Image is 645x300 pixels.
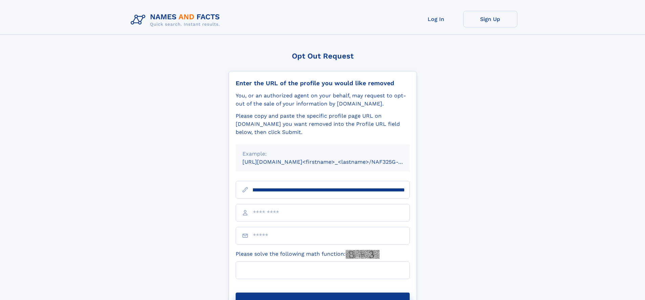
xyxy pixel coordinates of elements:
[229,52,417,60] div: Opt Out Request
[242,150,403,158] div: Example:
[463,11,517,27] a: Sign Up
[236,79,410,87] div: Enter the URL of the profile you would like removed
[242,159,423,165] small: [URL][DOMAIN_NAME]<firstname>_<lastname>/NAF325G-xxxxxxxx
[128,11,225,29] img: Logo Names and Facts
[236,250,380,259] label: Please solve the following math function:
[409,11,463,27] a: Log In
[236,112,410,136] div: Please copy and paste the specific profile page URL on [DOMAIN_NAME] you want removed into the Pr...
[236,92,410,108] div: You, or an authorized agent on your behalf, may request to opt-out of the sale of your informatio...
